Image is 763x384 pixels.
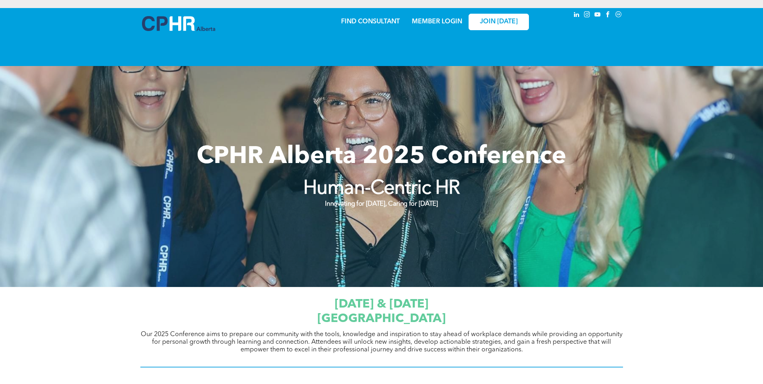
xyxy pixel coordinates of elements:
[197,145,566,169] span: CPHR Alberta 2025 Conference
[142,16,215,31] img: A blue and white logo for cp alberta
[572,10,581,21] a: linkedin
[317,313,446,325] span: [GEOGRAPHIC_DATA]
[583,10,592,21] a: instagram
[303,179,460,198] strong: Human-Centric HR
[325,201,438,207] strong: Innovating for [DATE], Caring for [DATE]
[141,331,623,353] span: Our 2025 Conference aims to prepare our community with the tools, knowledge and inspiration to st...
[469,14,529,30] a: JOIN [DATE]
[341,19,400,25] a: FIND CONSULTANT
[335,298,428,310] span: [DATE] & [DATE]
[614,10,623,21] a: Social network
[593,10,602,21] a: youtube
[604,10,613,21] a: facebook
[412,19,462,25] a: MEMBER LOGIN
[480,18,518,26] span: JOIN [DATE]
